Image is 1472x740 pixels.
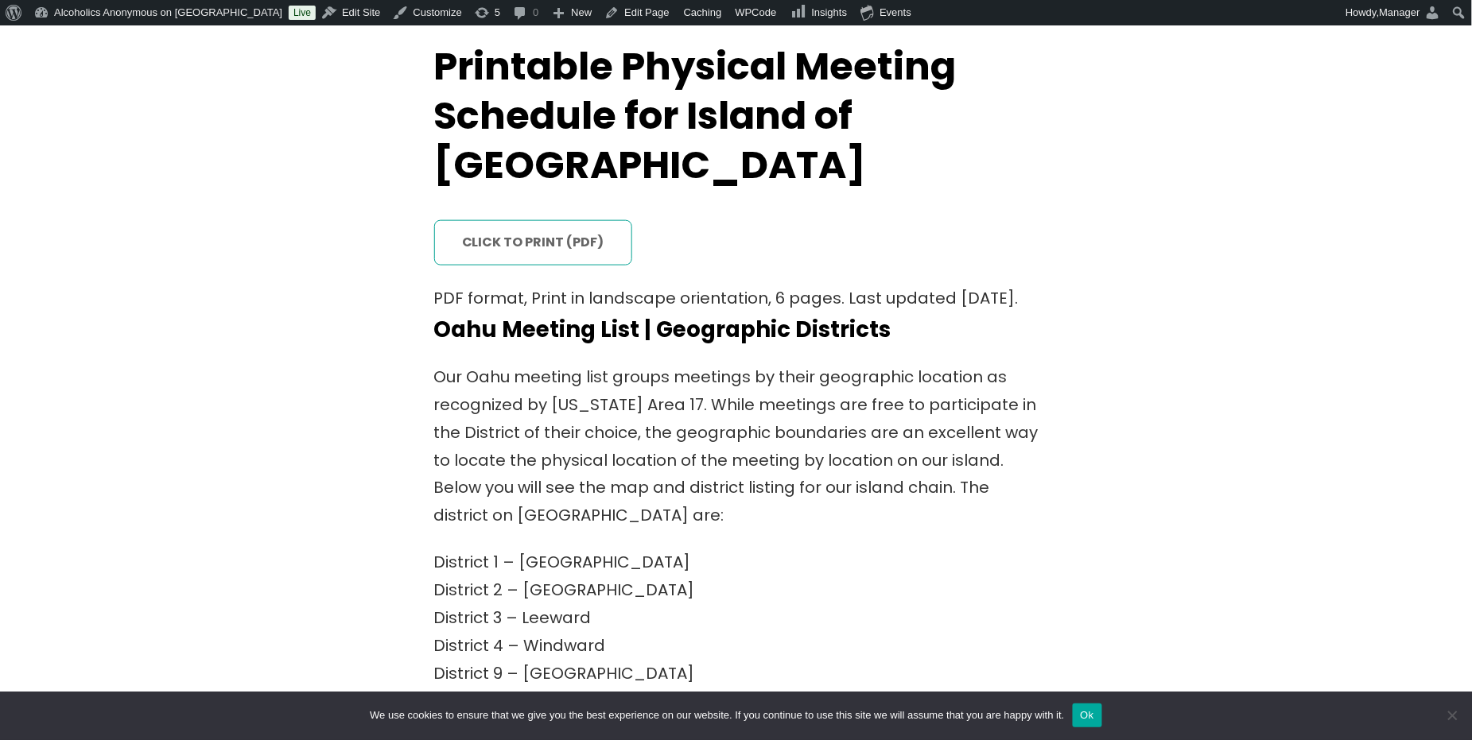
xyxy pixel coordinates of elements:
h2: Printable Physical Meeting Schedule for Island of [GEOGRAPHIC_DATA] [434,41,1039,189]
a: Live [289,6,316,20]
a: click to print (PDF) [434,220,632,266]
span: Manager [1380,6,1420,18]
h4: Oahu Meeting List | Geographic Districts [434,316,1039,344]
p: PDF format, Print in landscape orientation, 6 pages. Last updated [DATE]. [434,285,1039,312]
p: Our Oahu meeting list groups meetings by their geographic location as recognized by [US_STATE] Ar... [434,363,1039,530]
button: Ok [1073,703,1102,727]
span: We use cookies to ensure that we give you the best experience on our website. If you continue to ... [370,707,1064,723]
span: Insights [812,6,848,18]
span: No [1444,707,1460,723]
